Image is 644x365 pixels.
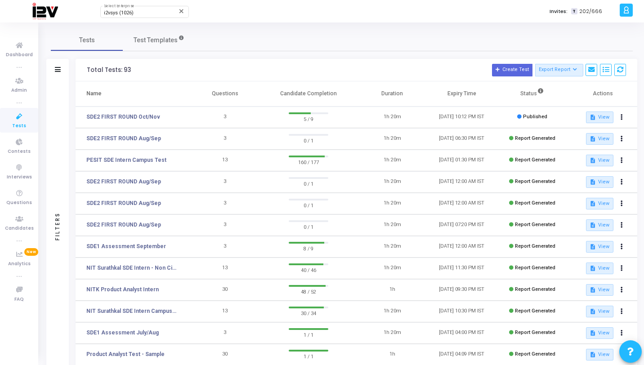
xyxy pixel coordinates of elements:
div: Total Tests: 93 [87,67,131,74]
span: Questions [6,199,32,207]
a: NIT Surathkal SDE Intern - Non Circuit [86,264,176,272]
td: 3 [190,322,260,344]
td: [DATE] 01:30 PM IST [427,150,496,171]
span: 30 / 34 [289,308,329,317]
td: [DATE] 12:00 AM IST [427,171,496,193]
td: 1h 20m [358,301,427,322]
span: Analytics [8,260,31,268]
td: 3 [190,171,260,193]
td: 1h 20m [358,236,427,258]
a: SDE2 FIRST ROUND Aug/Sep [86,199,161,207]
iframe: Chat [450,22,640,318]
td: [DATE] 10:30 PM IST [427,301,496,322]
th: Duration [358,81,427,107]
td: [DATE] 06:30 PM IST [427,128,496,150]
td: [DATE] 12:00 AM IST [427,236,496,258]
td: 13 [190,258,260,279]
td: 3 [190,128,260,150]
span: Report Generated [515,329,555,335]
a: SDE1 Assessment July/Aug [86,329,159,337]
td: 3 [190,236,260,258]
td: [DATE] 09:30 PM IST [427,279,496,301]
td: 3 [190,214,260,236]
span: Test Templates [134,36,178,45]
mat-icon: description [590,352,596,358]
span: 0 / 1 [289,222,329,231]
td: 3 [190,107,260,128]
span: 160 / 177 [289,157,329,166]
td: 13 [190,150,260,171]
th: Questions [190,81,260,107]
span: 8 / 9 [289,244,329,253]
span: i2vsys (1026) [104,10,134,16]
span: 0 / 1 [289,136,329,145]
span: Admin [11,87,27,94]
a: NITK Product Analyst Intern [86,285,159,294]
td: 1h 20m [358,322,427,344]
span: Candidates [5,225,34,232]
span: 40 / 46 [289,265,329,274]
span: 1 / 1 [289,330,329,339]
th: Name [76,81,190,107]
a: Product Analyst Test - Sample [86,350,165,358]
a: PESIT SDE Intern Campus Test [86,156,166,164]
th: Expiry Time [427,81,496,107]
span: Interviews [7,174,32,181]
div: Filters [54,177,62,276]
td: 1h 20m [358,171,427,193]
th: Candidate Completion [259,81,357,107]
a: SDE2 FIRST ROUND Aug/Sep [86,221,161,229]
td: [DATE] 04:00 PM IST [427,322,496,344]
mat-icon: description [590,330,596,336]
td: 3 [190,193,260,214]
img: logo [32,2,58,20]
span: T [571,8,577,15]
span: 0 / 1 [289,179,329,188]
td: [DATE] 10:12 PM IST [427,107,496,128]
span: Report Generated [515,351,555,357]
span: 48 / 52 [289,287,329,296]
a: SDE1 Assessment September [86,242,166,250]
span: Tests [79,36,95,45]
span: Contests [8,148,31,156]
a: SDE2 FIRST ROUND Oct/Nov [86,113,160,121]
span: FAQ [14,296,24,303]
td: 13 [190,301,260,322]
a: SDE2 FIRST ROUND Aug/Sep [86,134,161,142]
td: 1h 20m [358,128,427,150]
td: [DATE] 07:20 PM IST [427,214,496,236]
label: Invites: [550,8,568,15]
td: [DATE] 11:30 PM IST [427,258,496,279]
span: 1 / 1 [289,352,329,361]
td: 1h 20m [358,193,427,214]
a: NIT Surathkal SDE Intern Campus Test [86,307,176,315]
span: 5 / 9 [289,114,329,123]
td: 30 [190,279,260,301]
td: 1h 20m [358,150,427,171]
td: 1h 20m [358,214,427,236]
span: 202/666 [579,8,602,15]
span: New [24,248,38,256]
td: 1h [358,279,427,301]
button: View [586,327,613,339]
td: 1h 20m [358,258,427,279]
span: Dashboard [6,51,33,59]
span: 0 / 1 [289,200,329,209]
a: SDE2 FIRST ROUND Aug/Sep [86,178,161,186]
mat-icon: Clear [178,8,185,15]
td: [DATE] 12:00 AM IST [427,193,496,214]
button: View [586,349,613,361]
td: 1h 20m [358,107,427,128]
span: Tests [12,122,26,130]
